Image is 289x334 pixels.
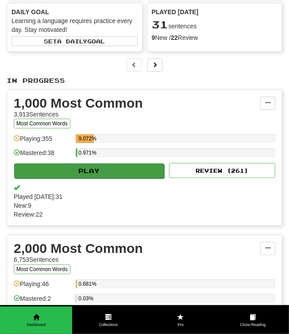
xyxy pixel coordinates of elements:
[72,322,144,328] span: Collections
[14,201,275,210] span: New: 9
[14,264,70,274] button: Most Common Words
[171,34,178,41] strong: 22
[152,34,155,41] strong: 9
[14,110,260,119] div: 3,913 Sentences
[14,294,71,309] div: Mastered: 2
[14,97,260,110] div: 1,000 Most Common
[152,18,169,31] span: 31
[152,19,278,31] div: sentences
[57,38,87,44] span: a daily
[14,134,71,149] div: Playing: 355
[14,210,275,219] span: Review: 22
[145,322,217,328] span: Pro
[14,255,260,264] div: 6,753 Sentences
[14,280,71,294] div: Playing: 46
[152,33,278,42] div: New / Review
[14,242,260,255] div: 2,000 Most Common
[12,8,138,16] div: Daily Goal
[14,148,71,163] div: Mastered: 38
[7,76,282,85] p: In Progress
[12,36,138,46] button: Seta dailygoal
[14,163,164,179] button: Play
[152,8,199,16] span: Played [DATE]
[78,134,94,143] div: 9.072%
[217,322,289,328] span: Cloze-Reading
[14,192,275,201] span: Played [DATE]: 31
[14,119,70,128] button: Most Common Words
[12,16,138,34] div: Learning a language requires practice every day. Stay motivated!
[169,163,275,178] button: Review (261)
